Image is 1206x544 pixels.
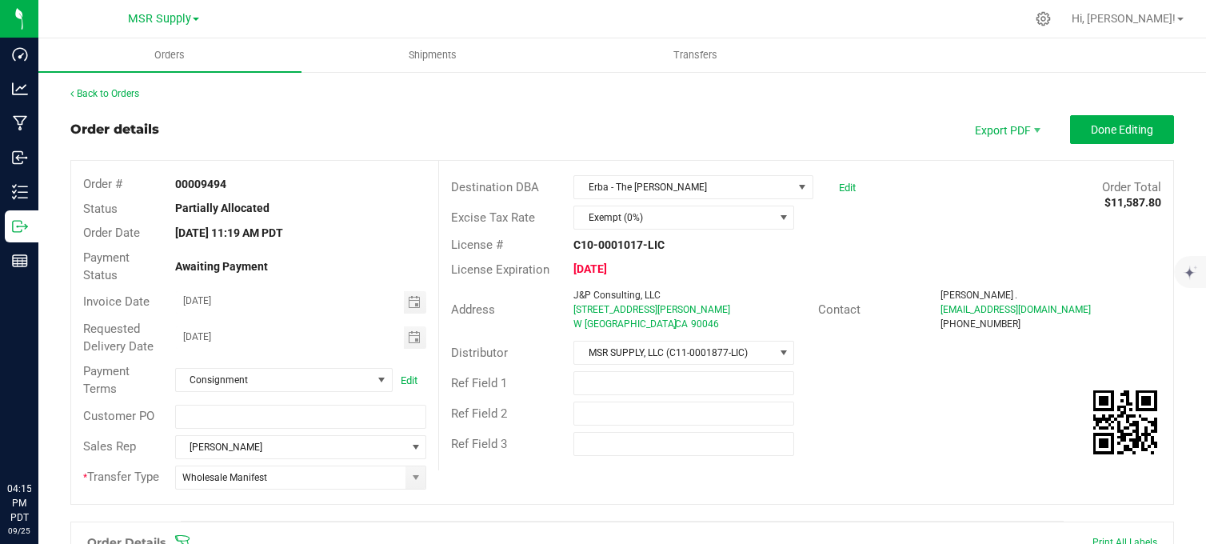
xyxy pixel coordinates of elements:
iframe: Resource center [16,416,64,464]
span: Sales Rep [83,439,136,454]
span: [STREET_ADDRESS][PERSON_NAME] [573,304,730,315]
span: J&P Consulting, LLC [573,290,661,301]
inline-svg: Manufacturing [12,115,28,131]
span: MSR Supply [128,12,191,26]
span: Order # [83,177,122,191]
span: W [GEOGRAPHIC_DATA] [573,318,677,330]
p: 09/25 [7,525,31,537]
div: Order details [70,120,159,139]
span: Destination DBA [451,180,539,194]
span: Hi, [PERSON_NAME]! [1072,12,1176,25]
img: Scan me! [1093,390,1157,454]
span: Toggle calendar [404,326,427,349]
span: Erba - The [PERSON_NAME] [574,176,792,198]
inline-svg: Reports [12,253,28,269]
div: Manage settings [1033,11,1053,26]
span: , [673,318,675,330]
span: Order Date [83,226,140,240]
span: Contact [818,302,861,317]
inline-svg: Inbound [12,150,28,166]
a: Shipments [301,38,565,72]
a: Orders [38,38,301,72]
span: Done Editing [1091,123,1153,136]
span: Toggle calendar [404,291,427,314]
span: Transfer Type [83,470,159,484]
span: [PERSON_NAME] [176,436,405,458]
span: Customer PO [83,409,154,423]
inline-svg: Dashboard [12,46,28,62]
strong: [DATE] [573,262,607,275]
span: Distributor [451,346,508,360]
span: Ref Field 1 [451,376,507,390]
a: Edit [839,182,856,194]
span: Order Total [1102,180,1161,194]
button: Done Editing [1070,115,1174,144]
span: [EMAIL_ADDRESS][DOMAIN_NAME] [940,304,1091,315]
p: 04:15 PM PDT [7,482,31,525]
span: Transfers [652,48,739,62]
li: Export PDF [958,115,1054,144]
strong: Awaiting Payment [175,260,268,273]
strong: 00009494 [175,178,226,190]
span: Orders [133,48,206,62]
span: CA [675,318,688,330]
span: [PHONE_NUMBER] [940,318,1020,330]
inline-svg: Outbound [12,218,28,234]
strong: [DATE] 11:19 AM PDT [175,226,283,239]
qrcode: 00009494 [1093,390,1157,454]
span: Invoice Date [83,294,150,309]
strong: Partially Allocated [175,202,270,214]
inline-svg: Analytics [12,81,28,97]
a: Back to Orders [70,88,139,99]
span: Status [83,202,118,216]
a: Edit [401,374,417,386]
span: Ref Field 2 [451,406,507,421]
span: License # [451,238,503,252]
span: [PERSON_NAME] [940,290,1013,301]
span: Requested Delivery Date [83,322,154,354]
span: 90046 [691,318,719,330]
a: Transfers [564,38,827,72]
span: Payment Status [83,250,130,283]
inline-svg: Inventory [12,184,28,200]
span: Address [451,302,495,317]
span: . [1015,290,1017,301]
strong: C10-0001017-LIC [573,238,665,251]
span: Excise Tax Rate [451,210,535,225]
strong: $11,587.80 [1104,196,1161,209]
span: MSR SUPPLY, LLC (C11-0001877-LIC) [574,342,773,364]
span: Shipments [387,48,478,62]
span: Exempt (0%) [574,206,773,229]
span: License Expiration [451,262,549,277]
span: Consignment [176,369,372,391]
span: Ref Field 3 [451,437,507,451]
span: Payment Terms [83,364,130,397]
